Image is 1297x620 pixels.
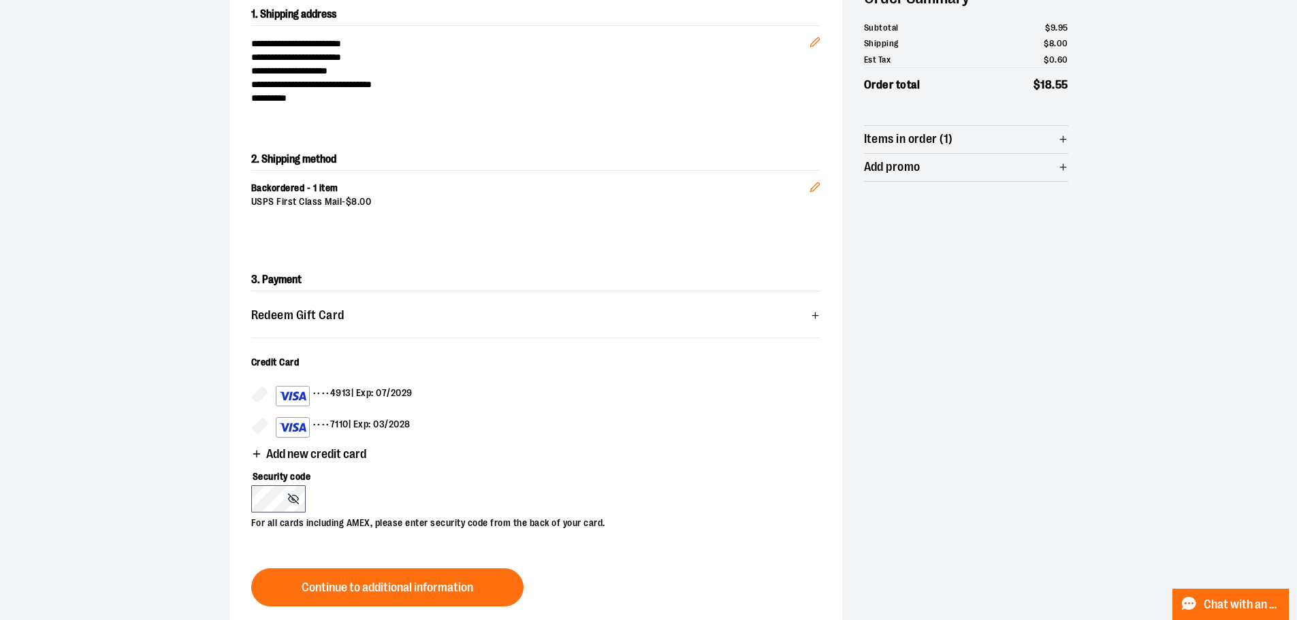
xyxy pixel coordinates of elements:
[276,417,411,438] div: •••• 7110 | Exp: 03/2028
[346,196,352,207] span: $
[351,196,357,207] span: 8
[1034,78,1041,91] span: $
[864,161,920,174] span: Add promo
[357,196,360,207] span: .
[799,160,831,208] button: Edit
[279,388,306,404] img: Visa card example showing the 16-digit card number on the front of the card
[864,76,920,94] span: Order total
[251,417,268,434] input: Visa card example showing the 16-digit card number on the front of the cardVisa card example show...
[864,37,899,50] span: Shipping
[1051,22,1056,33] span: 9
[799,15,831,63] button: Edit
[864,133,953,146] span: Items in order (1)
[251,309,345,322] span: Redeem Gift Card
[1058,22,1068,33] span: 95
[1044,54,1049,65] span: $
[1052,78,1055,91] span: .
[1040,78,1052,91] span: 18
[1055,54,1057,65] span: .
[251,448,366,463] button: Add new credit card
[1045,22,1051,33] span: $
[864,126,1068,153] button: Items in order (1)
[1049,54,1055,65] span: 0
[251,512,807,530] p: For all cards including AMEX, please enter security code from the back of your card.
[251,302,820,329] button: Redeem Gift Card
[864,21,899,35] span: Subtotal
[251,462,807,485] label: Security code
[1055,22,1058,33] span: .
[1044,38,1049,48] span: $
[359,196,371,207] span: 00
[251,182,810,195] div: Backordered - 1 item
[1055,78,1068,91] span: 55
[251,195,810,209] div: USPS First Class Mail -
[251,568,524,606] button: Continue to additional information
[251,148,820,170] h2: 2. Shipping method
[279,419,306,436] img: Visa card example showing the 16-digit card number on the front of the card
[1054,38,1057,48] span: .
[251,357,300,368] span: Credit Card
[1049,38,1055,48] span: 8
[1172,589,1290,620] button: Chat with an Expert
[266,448,366,461] span: Add new credit card
[864,154,1068,181] button: Add promo
[864,53,891,67] span: Est Tax
[251,386,268,402] input: Visa card example showing the 16-digit card number on the front of the cardVisa card example show...
[302,581,473,594] span: Continue to additional information
[1204,598,1281,611] span: Chat with an Expert
[251,269,820,291] h2: 3. Payment
[251,3,820,26] h2: 1. Shipping address
[276,386,413,406] div: •••• 4913 | Exp: 07/2029
[1057,54,1068,65] span: 60
[1057,38,1068,48] span: 00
